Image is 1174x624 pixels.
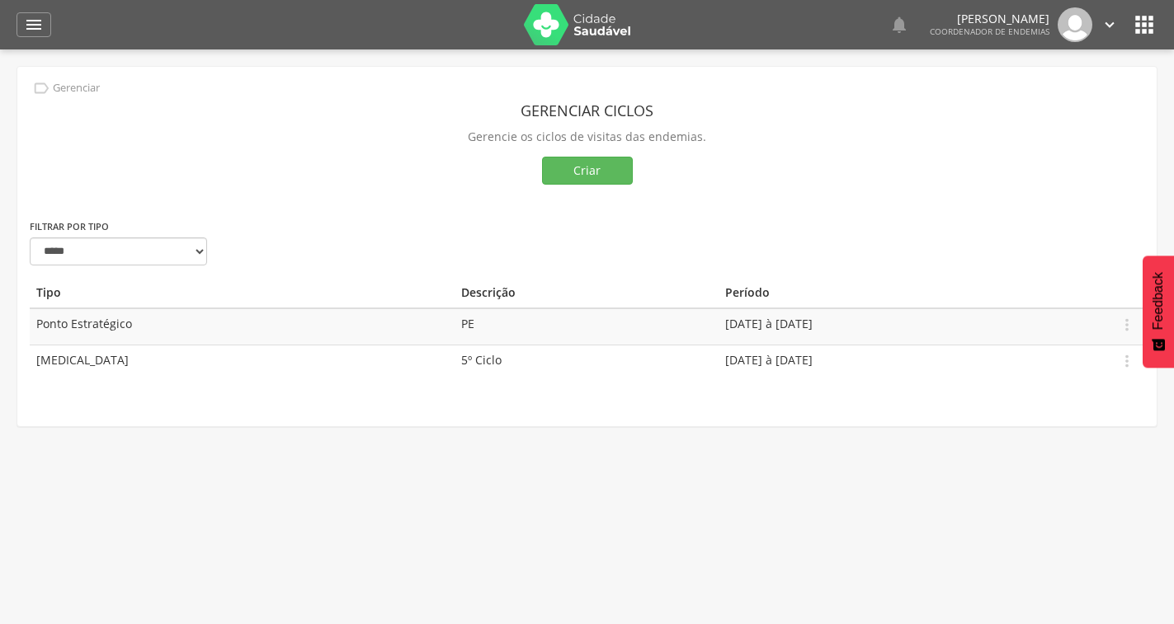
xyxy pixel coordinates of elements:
p: [PERSON_NAME] [930,13,1049,25]
a:  [17,12,51,37]
th: Descrição [455,278,719,308]
td: [DATE] à [DATE] [719,345,1111,381]
p: Gerenciar [53,82,100,95]
button: Criar [542,157,633,185]
th: Período [719,278,1111,308]
p: Gerencie os ciclos de visitas das endemias. [30,125,1144,148]
td: [MEDICAL_DATA] [30,345,455,381]
i:  [1118,316,1136,334]
span: Feedback [1151,272,1166,330]
i:  [24,15,44,35]
span: PE [461,316,474,331]
span: 5º Ciclo [461,352,502,368]
i:  [32,79,50,97]
a:  [889,7,909,42]
i:  [1131,12,1157,38]
td: [DATE] à [DATE] [719,308,1111,345]
th: Tipo [30,278,455,308]
span: Coordenador de Endemias [930,26,1049,37]
i:  [1118,352,1136,370]
label: Filtrar por tipo [30,220,109,233]
td: Ponto Estratégico [30,308,455,345]
i:  [1101,16,1119,34]
a:  [1101,7,1119,42]
i:  [889,15,909,35]
button: Feedback - Mostrar pesquisa [1143,256,1174,368]
header: Gerenciar ciclos [30,96,1144,125]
